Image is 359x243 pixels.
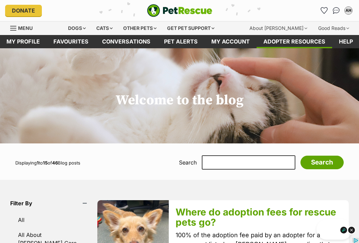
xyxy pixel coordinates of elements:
header: Filter By [10,200,91,206]
a: Favourites [319,5,329,16]
div: About [PERSON_NAME] [245,21,312,35]
span: Menu [18,25,33,31]
div: Good Reads [313,21,354,35]
strong: 15 [43,160,48,166]
a: PetRescue [147,4,212,17]
a: Pet alerts [157,35,205,48]
img: chat-41dd97257d64d25036548639549fe6c8038ab92f7586957e7f3b1b290dea8141.svg [333,7,340,14]
div: Other pets [118,21,161,35]
label: Search [179,159,197,166]
input: Search [300,156,344,169]
strong: 46 [52,160,58,166]
div: AH [345,7,352,14]
img: logo-e224e6f780fb5917bec1dbf3a21bbac754714ae5b6737aabdf751b685950b380.svg [147,4,212,17]
div: Get pet support [162,21,219,35]
a: My account [205,35,257,48]
a: Adopter resources [257,35,332,48]
img: info_dark.svg [340,226,348,234]
span: Displaying to of Blog posts [15,160,80,166]
div: Dogs [63,21,91,35]
a: Menu [10,21,37,34]
a: conversations [95,35,157,48]
ul: Account quick links [319,5,354,16]
a: Favourites [47,35,95,48]
div: Cats [92,21,117,35]
a: Donate [5,5,42,16]
button: My account [343,5,354,16]
a: Conversations [331,5,342,16]
strong: 1 [37,160,39,166]
img: close_dark.svg [347,226,356,234]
